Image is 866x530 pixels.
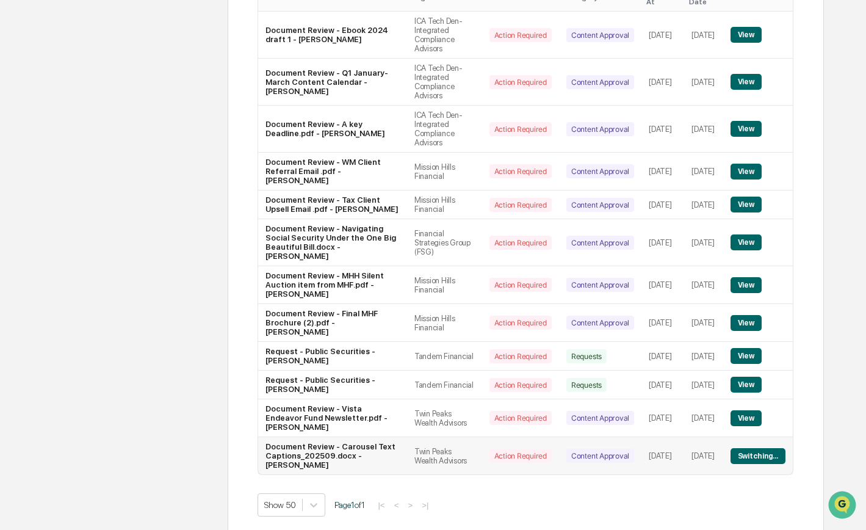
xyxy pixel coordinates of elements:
div: 🔎 [12,178,22,188]
td: Mission Hills Financial [407,191,482,219]
div: Content Approval [566,122,634,136]
td: Document Review - Navigating Social Security Under the One Big Beautiful Bill.docx - [PERSON_NAME] [258,219,407,266]
button: >| [418,500,432,510]
td: [DATE] [641,153,684,191]
div: Action Required [489,411,552,425]
td: Document Review - WM Client Referral Email .pdf - [PERSON_NAME] [258,153,407,191]
td: Tandem Financial [407,371,482,399]
a: 🖐️Preclearance [7,149,84,171]
div: Content Approval [566,316,634,330]
button: View [731,74,762,90]
button: View [731,27,762,43]
td: [DATE] [684,106,723,153]
img: 1746055101610-c473b297-6a78-478c-a979-82029cc54cd1 [12,93,34,115]
button: View [731,197,762,212]
div: Content Approval [566,278,634,292]
td: [DATE] [641,12,684,59]
div: Action Required [489,164,552,178]
span: Page 1 of 1 [334,500,365,510]
td: Mission Hills Financial [407,266,482,304]
span: Pylon [121,207,148,216]
div: Action Required [489,75,552,89]
button: View [731,410,762,426]
div: Start new chat [41,93,200,106]
div: Action Required [489,236,552,250]
td: [DATE] [684,153,723,191]
td: [DATE] [641,59,684,106]
td: ICA Tech Den-Integrated Compliance Advisors [407,106,482,153]
td: [DATE] [684,266,723,304]
button: View [731,234,762,250]
div: Content Approval [566,449,634,463]
button: View [731,315,762,331]
td: [DATE] [684,342,723,371]
td: Request - Public Securities - [PERSON_NAME] [258,342,407,371]
iframe: Open customer support [827,490,860,523]
span: Data Lookup [24,177,77,189]
span: Preclearance [24,154,79,166]
td: Twin Peaks Wealth Advisors [407,399,482,437]
button: View [731,348,762,364]
div: Content Approval [566,411,634,425]
div: Content Approval [566,236,634,250]
td: [DATE] [641,371,684,399]
div: Action Required [489,316,552,330]
button: View [731,277,762,293]
div: Action Required [489,198,552,212]
div: Action Required [489,122,552,136]
td: Twin Peaks Wealth Advisors [407,437,482,474]
div: Action Required [489,449,552,463]
button: Switching... [731,448,785,464]
td: [DATE] [684,59,723,106]
td: [DATE] [684,12,723,59]
td: [DATE] [641,437,684,474]
div: Requests [566,378,607,392]
div: Content Approval [566,28,634,42]
td: [DATE] [641,266,684,304]
button: > [404,500,416,510]
td: Financial Strategies Group (FSG) [407,219,482,266]
div: Content Approval [566,198,634,212]
td: [DATE] [641,191,684,219]
div: 🗄️ [88,155,98,165]
td: Tandem Financial [407,342,482,371]
div: Action Required [489,278,552,292]
button: |< [374,500,388,510]
td: Document Review - Q1 January-March Content Calendar - [PERSON_NAME] [258,59,407,106]
div: We're available if you need us! [41,106,154,115]
td: [DATE] [641,342,684,371]
td: Document Review - Final MHF Brochure (2).pdf - [PERSON_NAME] [258,304,407,342]
div: Requests [566,349,607,363]
td: [DATE] [684,371,723,399]
td: [DATE] [684,399,723,437]
td: [DATE] [684,437,723,474]
div: Content Approval [566,75,634,89]
td: [DATE] [641,106,684,153]
td: Document Review - Tax Client Upsell Email .pdf - [PERSON_NAME] [258,191,407,219]
td: [DATE] [641,219,684,266]
a: 🔎Data Lookup [7,172,82,194]
td: Document Review - MHH Silent Auction item from MHF.pdf - [PERSON_NAME] [258,266,407,304]
div: 🖐️ [12,155,22,165]
td: ICA Tech Den-Integrated Compliance Advisors [407,12,482,59]
td: Mission Hills Financial [407,153,482,191]
td: [DATE] [684,219,723,266]
p: How can we help? [12,26,222,45]
td: [DATE] [684,304,723,342]
td: Document Review - A key Deadline.pdf - [PERSON_NAME] [258,106,407,153]
td: Document Review - Vista Endeavor Fund Newsletter.pdf - [PERSON_NAME] [258,399,407,437]
td: [DATE] [641,304,684,342]
a: 🗄️Attestations [84,149,156,171]
button: View [731,377,762,393]
span: Attestations [101,154,151,166]
div: Action Required [489,378,552,392]
button: View [731,164,762,180]
div: Action Required [489,349,552,363]
button: View [731,121,762,137]
a: Powered byPylon [86,206,148,216]
td: [DATE] [684,191,723,219]
td: ICA Tech Den-Integrated Compliance Advisors [407,59,482,106]
td: Document Review - Ebook 2024 draft 1 - [PERSON_NAME] [258,12,407,59]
